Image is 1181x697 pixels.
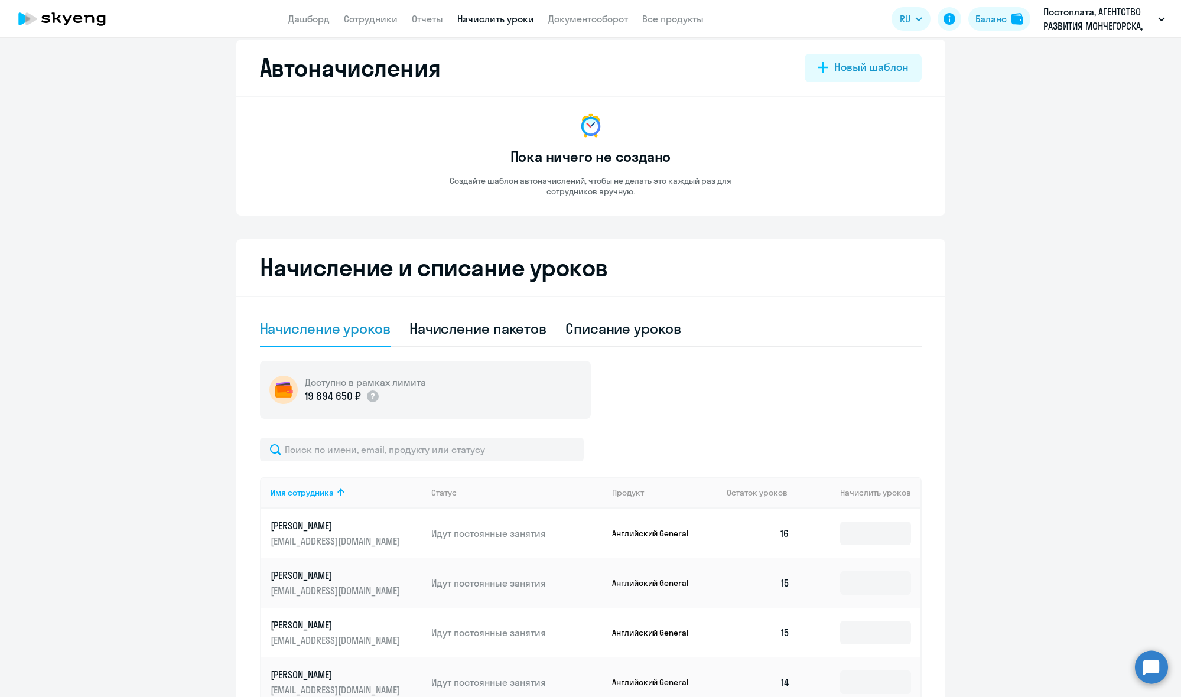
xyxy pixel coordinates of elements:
p: [EMAIL_ADDRESS][DOMAIN_NAME] [271,683,403,696]
h3: Пока ничего не создано [510,147,671,166]
p: Английский General [612,677,701,688]
a: Сотрудники [344,13,398,25]
p: Английский General [612,528,701,539]
a: Начислить уроки [457,13,534,25]
img: no-data [577,112,605,140]
div: Начисление пакетов [409,319,546,338]
a: Документооборот [548,13,628,25]
button: RU [892,7,931,31]
div: Имя сотрудника [271,487,422,498]
p: [PERSON_NAME] [271,519,403,532]
td: 15 [717,558,800,608]
div: Начисление уроков [260,319,391,338]
a: [PERSON_NAME][EMAIL_ADDRESS][DOMAIN_NAME] [271,618,422,647]
button: Постоплата, АГЕНТСТВО РАЗВИТИЯ МОНЧЕГОРСКА, АНО [1037,5,1171,33]
button: Балансbalance [968,7,1030,31]
div: Остаток уроков [727,487,800,498]
p: Идут постоянные занятия [431,577,603,589]
p: Постоплата, АГЕНТСТВО РАЗВИТИЯ МОНЧЕГОРСКА, АНО [1043,5,1153,33]
h5: Доступно в рамках лимита [305,376,426,389]
div: Списание уроков [565,319,681,338]
p: Создайте шаблон автоначислений, чтобы не делать это каждый раз для сотрудников вручную. [425,175,756,197]
a: Отчеты [412,13,443,25]
p: Идут постоянные занятия [431,527,603,540]
button: Новый шаблон [805,54,921,82]
div: Продукт [612,487,717,498]
p: [PERSON_NAME] [271,618,403,631]
p: [EMAIL_ADDRESS][DOMAIN_NAME] [271,535,403,548]
a: [PERSON_NAME][EMAIL_ADDRESS][DOMAIN_NAME] [271,519,422,548]
span: RU [900,12,910,26]
div: Новый шаблон [834,60,908,75]
a: Дашборд [288,13,330,25]
th: Начислить уроков [799,477,920,509]
img: wallet-circle.png [269,376,298,404]
p: [EMAIL_ADDRESS][DOMAIN_NAME] [271,584,403,597]
h2: Начисление и списание уроков [260,253,922,282]
p: 19 894 650 ₽ [305,389,361,404]
td: 15 [717,608,800,657]
span: Остаток уроков [727,487,788,498]
div: Баланс [975,12,1007,26]
p: Английский General [612,578,701,588]
img: balance [1011,13,1023,25]
div: Статус [431,487,457,498]
a: Все продукты [642,13,704,25]
h2: Автоначисления [260,54,441,82]
input: Поиск по имени, email, продукту или статусу [260,438,584,461]
div: Имя сотрудника [271,487,334,498]
div: Продукт [612,487,644,498]
p: Идут постоянные занятия [431,626,603,639]
p: [EMAIL_ADDRESS][DOMAIN_NAME] [271,634,403,647]
a: [PERSON_NAME][EMAIL_ADDRESS][DOMAIN_NAME] [271,569,422,597]
td: 16 [717,509,800,558]
p: [PERSON_NAME] [271,569,403,582]
p: [PERSON_NAME] [271,668,403,681]
p: Английский General [612,627,701,638]
a: [PERSON_NAME][EMAIL_ADDRESS][DOMAIN_NAME] [271,668,422,696]
div: Статус [431,487,603,498]
p: Идут постоянные занятия [431,676,603,689]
